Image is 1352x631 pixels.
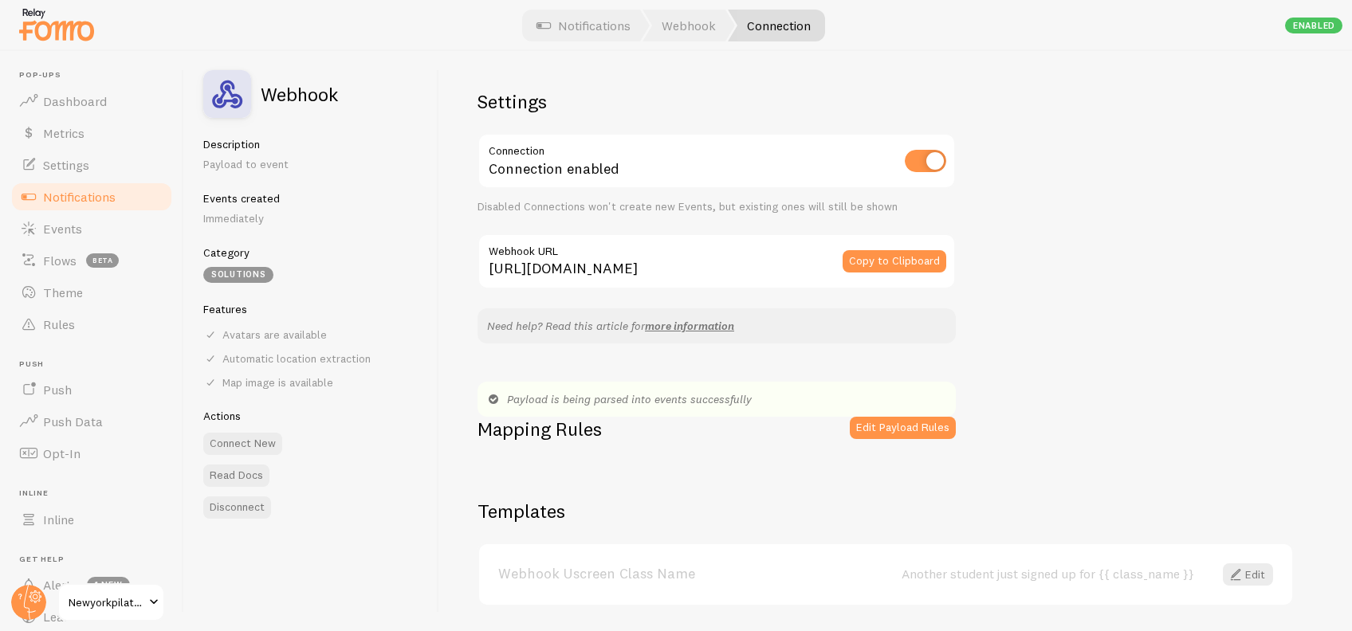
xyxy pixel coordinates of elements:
p: Need help? Read this article for [487,318,946,334]
span: Notifications [43,189,116,205]
span: Push Data [43,413,103,429]
span: Settings [43,157,89,173]
a: Newyorkpilates [57,583,165,621]
span: Metrics [43,125,84,141]
a: Alerts 1 new [10,569,174,601]
span: Flows [43,253,77,268]
span: beta [86,253,119,268]
h5: Actions [203,409,419,423]
div: Avatars are available [203,327,419,342]
a: Flows beta [10,245,174,276]
div: Another student just signed up for {{ class_name }} [902,566,1194,581]
span: Events [43,221,82,237]
span: Push [19,359,174,370]
button: Disconnect [203,496,271,519]
a: Events [10,213,174,245]
h5: Category [203,245,419,260]
a: Dashboard [10,85,174,117]
span: Newyorkpilates [69,593,144,612]
img: fomo_icons_custom_webhook.svg [203,70,251,118]
a: Push Data [10,406,174,437]
span: Dashboard [43,93,107,109]
span: Alerts [43,577,77,593]
span: 1 new [87,577,130,593]
span: Inline [19,488,174,499]
a: Edit [1223,563,1273,586]
span: Push [43,382,72,398]
a: more information [645,319,734,333]
div: Map image is available [203,375,419,390]
span: Pop-ups [19,70,174,80]
button: Connect New [203,433,282,455]
h5: Events created [203,191,419,206]
button: Edit Payload Rules [850,417,956,439]
a: Notifications [10,181,174,213]
label: Webhook URL [478,233,956,261]
button: Copy to Clipboard [843,250,946,272]
span: Get Help [19,555,174,565]
div: Connection enabled [478,133,956,191]
a: Webhook Uscreen Class Name [498,566,902,581]
span: Theme [43,284,83,300]
h2: Mapping Rules [478,417,602,441]
a: Metrics [10,117,174,149]
img: fomo-relay-logo-orange.svg [17,4,96,45]
h5: Features [203,302,419,316]
a: Opt-In [10,437,174,469]
p: Payload to event [203,156,419,172]
a: Push [10,374,174,406]
a: Inline [10,504,174,535]
span: Inline [43,511,74,527]
div: Disabled Connections won't create new Events, but existing ones will still be shown [478,200,956,214]
span: Opt-In [43,445,81,461]
a: Rules [10,308,174,340]
div: Solutions [203,267,273,283]
h2: Webhook [261,84,338,104]
div: Automatic location extraction [203,351,419,366]
h2: Settings [478,89,956,114]
div: Payload is being parsed into events successfully [478,382,956,417]
a: Settings [10,149,174,181]
p: Immediately [203,210,419,226]
h2: Templates [478,499,1294,523]
span: Rules [43,316,75,332]
a: Theme [10,276,174,308]
a: Read Docs [203,464,269,487]
h5: Description [203,137,419,151]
